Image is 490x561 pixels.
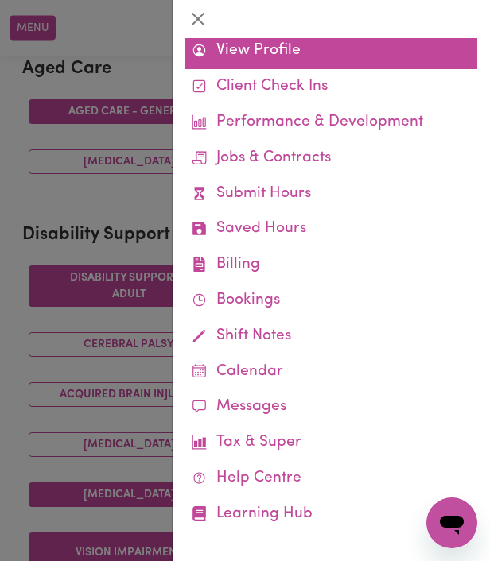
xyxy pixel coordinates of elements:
iframe: Button to launch messaging window [426,497,477,548]
a: Bookings [185,283,477,319]
a: View Profile [185,33,477,69]
a: Jobs & Contracts [185,141,477,176]
a: Shift Notes [185,319,477,354]
a: Calendar [185,354,477,390]
a: Client Check Ins [185,69,477,105]
a: Learning Hub [185,497,477,532]
button: Close [185,6,211,32]
a: Help Centre [185,461,477,497]
a: Messages [185,389,477,425]
a: Saved Hours [185,211,477,247]
a: Performance & Development [185,105,477,141]
a: Tax & Super [185,425,477,461]
a: Billing [185,247,477,283]
a: Submit Hours [185,176,477,212]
